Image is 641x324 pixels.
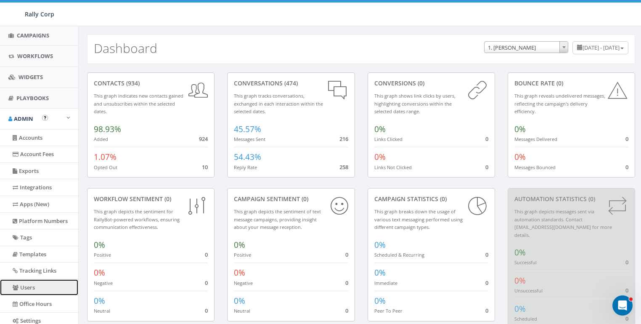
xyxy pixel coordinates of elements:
span: Campaigns [17,32,49,39]
span: 45.57% [234,124,261,135]
span: 0 [625,258,628,266]
span: 0 [345,307,348,314]
span: 0 [625,287,628,294]
iframe: Intercom live chat [612,295,633,316]
small: Links Not Clicked [374,164,412,170]
span: 0 [485,163,488,171]
small: Scheduled & Recurring [374,252,424,258]
small: Messages Sent [234,136,265,142]
span: 1.07% [94,151,117,162]
span: 0% [514,247,526,258]
span: 0% [374,267,386,278]
small: Negative [94,280,113,286]
small: Links Clicked [374,136,403,142]
span: 0% [374,151,386,162]
span: 0% [374,124,386,135]
small: This graph depicts the sentiment of text message campaigns, providing insight about your message ... [234,208,321,230]
small: Negative [234,280,253,286]
small: Opted Out [94,164,117,170]
span: (0) [555,79,563,87]
span: 0% [234,295,245,306]
div: Campaign Sentiment [234,195,348,203]
span: 0 [485,251,488,258]
div: Workflow Sentiment [94,195,208,203]
span: Playbooks [16,94,49,102]
div: conversions [374,79,488,88]
span: (0) [163,195,171,203]
span: 0 [345,251,348,258]
span: 0% [374,239,386,250]
small: Messages Delivered [514,136,557,142]
span: 0% [514,151,526,162]
span: 0% [514,124,526,135]
span: 0 [625,163,628,171]
h2: Dashboard [94,41,157,55]
span: 0% [374,295,386,306]
span: 258 [339,163,348,171]
small: Positive [94,252,111,258]
span: (934) [124,79,140,87]
span: [DATE] - [DATE] [583,44,620,51]
span: 10 [202,163,208,171]
small: Messages Bounced [514,164,556,170]
small: Neutral [94,308,110,314]
span: 0 [485,135,488,143]
div: Campaign Statistics [374,195,488,203]
span: 0 [345,279,348,287]
div: Automation Statistics [514,195,628,203]
small: Peer To Peer [374,308,403,314]
div: contacts [94,79,208,88]
span: 1. James Martin [484,41,568,53]
span: 1. James Martin [485,42,568,53]
span: Workflows [17,52,53,60]
small: Successful [514,259,537,266]
small: Added [94,136,108,142]
span: 98.93% [94,124,121,135]
span: 0% [514,303,526,314]
small: This graph tracks conversations, exchanged in each interaction within the selected dates. [234,93,323,114]
small: Neutral [234,308,250,314]
small: This graph depicts messages sent via automation standards. Contact [EMAIL_ADDRESS][DOMAIN_NAME] f... [514,208,612,238]
small: Reply Rate [234,164,257,170]
small: This graph breaks down the usage of various text messaging performed using different campaign types. [374,208,463,230]
small: This graph reveals undelivered messages, reflecting the campaign's delivery efficiency. [514,93,605,114]
span: Rally Corp [25,10,54,18]
span: 54.43% [234,151,261,162]
div: conversations [234,79,348,88]
span: Widgets [19,73,43,81]
small: Unsuccessful [514,287,543,294]
button: Open In-App Guide [42,115,48,121]
span: 0% [234,267,245,278]
small: Positive [234,252,251,258]
span: 0% [234,239,245,250]
span: 0 [625,135,628,143]
span: (474) [283,79,298,87]
span: 216 [339,135,348,143]
span: 0 [485,307,488,314]
span: Admin [14,115,33,122]
small: This graph depicts the sentiment for RallyBot-powered workflows, ensuring communication effective... [94,208,180,230]
span: 0 [485,279,488,287]
small: Immediate [374,280,397,286]
span: 0 [625,315,628,322]
span: 924 [199,135,208,143]
small: This graph indicates new contacts gained and unsubscribes within the selected dates. [94,93,183,114]
span: (0) [438,195,447,203]
span: 0 [205,279,208,287]
small: Scheduled [514,316,537,322]
span: 0% [94,239,105,250]
div: Bounce Rate [514,79,628,88]
small: This graph shows link clicks by users, highlighting conversions within the selected dates range. [374,93,456,114]
span: 0% [514,275,526,286]
span: (0) [587,195,595,203]
span: (0) [416,79,424,87]
span: 0% [94,295,105,306]
span: 0% [94,267,105,278]
span: 0 [205,251,208,258]
span: 0 [205,307,208,314]
span: (0) [300,195,308,203]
